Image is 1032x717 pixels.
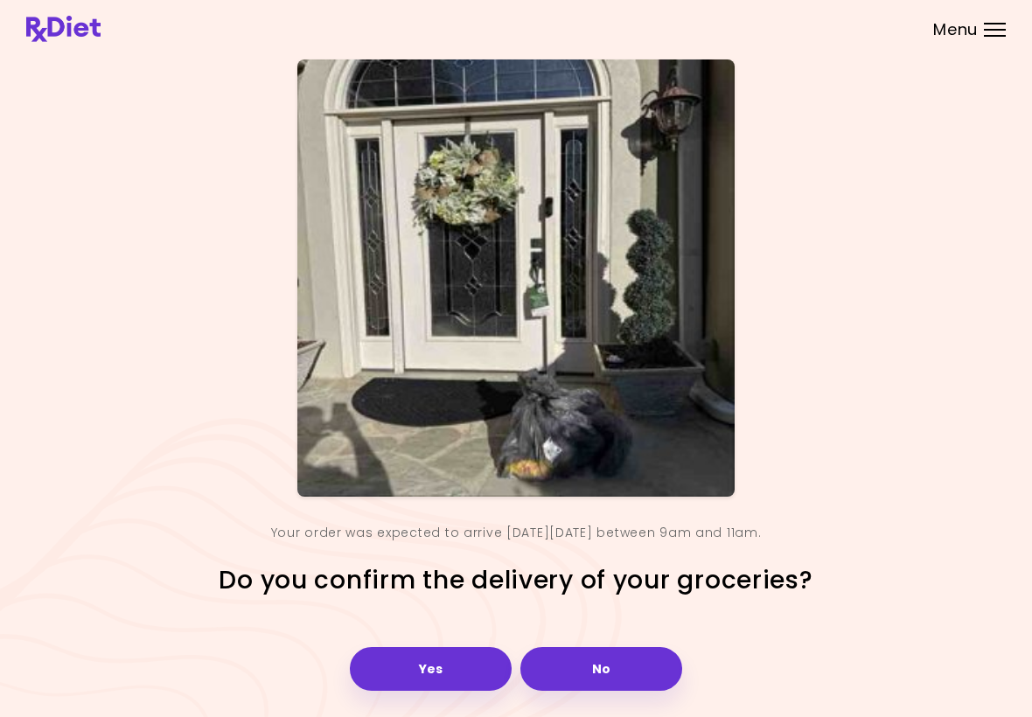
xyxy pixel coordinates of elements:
[520,647,682,691] button: No
[219,565,812,596] h2: Do you confirm the delivery of your groceries?
[933,22,978,38] span: Menu
[26,16,101,42] img: RxDiet
[350,647,512,691] button: Yes
[271,519,762,547] div: Your order was expected to arrive [DATE][DATE] between 9am and 11am.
